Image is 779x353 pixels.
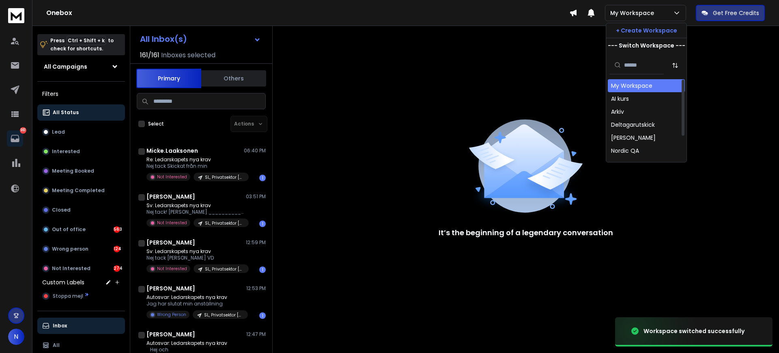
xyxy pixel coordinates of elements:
p: Autosvar: Ledarskapets nya krav [146,340,244,347]
p: All [53,342,60,349]
div: 274 [114,265,120,272]
p: Nej tack [PERSON_NAME] VD [146,255,244,261]
p: --- Switch Workspace --- [608,41,685,50]
h1: [PERSON_NAME] [146,330,195,338]
p: 03:51 PM [246,193,266,200]
button: Out of office563 [37,221,125,238]
p: Nej tack! [PERSON_NAME] ___________________ [146,209,244,215]
p: Sv: Ledarskapets nya krav [146,248,244,255]
span: 161 / 161 [140,50,159,60]
button: Not Interested274 [37,260,125,277]
button: All Status [37,104,125,121]
div: 1 [259,312,266,319]
p: Get Free Credits [713,9,759,17]
p: Not Interested [157,266,187,272]
div: Nordic QA [611,147,639,155]
button: Meeting Booked [37,163,125,179]
p: Wrong Person [157,312,186,318]
h3: Inboxes selected [161,50,215,60]
p: Closed [52,207,71,213]
p: Not Interested [157,174,187,180]
button: Interested [37,143,125,160]
h3: Custom Labels [42,278,84,286]
p: 12:53 PM [246,285,266,292]
img: logo [8,8,24,23]
button: Stoppa mejl [37,288,125,304]
p: 961 [20,127,26,134]
p: All Status [53,109,79,116]
p: Sv: Ledarskapets nya krav [146,202,244,209]
p: Meeting Completed [52,187,105,194]
p: Not Interested [157,220,187,226]
h1: Micke.Laaksonen [146,147,198,155]
p: Autosvar: Ledarskapets nya krav [146,294,244,301]
p: Wrong person [52,246,88,252]
p: Nej tack Skickat från min [146,163,244,169]
button: Get Free Credits [696,5,765,21]
button: Meeting Completed [37,182,125,199]
h1: All Campaigns [44,63,87,71]
p: Hej och [146,347,244,353]
p: Press to check for shortcuts. [50,37,114,53]
p: Not Interested [52,265,90,272]
p: Interested [52,148,80,155]
div: 563 [114,226,120,233]
p: Meeting Booked [52,168,94,174]
div: 1 [259,175,266,181]
p: Inbox [53,323,67,329]
h1: Onebox [46,8,569,18]
button: Inbox [37,318,125,334]
button: Lead [37,124,125,140]
div: Arkiv [611,108,624,116]
button: N [8,329,24,345]
button: + Create Workspace [606,23,686,38]
p: 12:59 PM [246,239,266,246]
span: Ctrl + Shift + k [67,36,106,45]
div: 124 [114,246,120,252]
button: Closed [37,202,125,218]
p: It’s the beginning of a legendary conversation [439,227,613,238]
p: Re: Ledarskapets nya krav [146,156,244,163]
p: + Create Workspace [616,26,677,35]
h1: [PERSON_NAME] [146,284,195,292]
div: QA SWE [611,160,633,168]
button: Wrong person124 [37,241,125,257]
p: SL, Privatsektor [PERSON_NAME], verified with millionv, 40 000-slutet,250804 [204,312,243,318]
div: Deltagarutskick [611,121,655,129]
button: Sort by Sort A-Z [667,57,683,74]
label: Select [148,121,164,127]
a: 961 [7,130,23,147]
p: Out of office [52,226,86,233]
button: Others [201,69,266,87]
div: 1 [259,221,266,227]
div: AI kurs [611,95,629,103]
p: 12:47 PM [246,331,266,338]
button: All Inbox(s) [133,31,267,47]
p: 06:40 PM [244,147,266,154]
h1: [PERSON_NAME] [146,193,195,201]
button: Primary [136,69,201,88]
p: SL, Privatsektor [PERSON_NAME], verified with millionv, 40 000-slutet,250804 [205,174,244,180]
h3: Filters [37,88,125,100]
h1: All Inbox(s) [140,35,187,43]
div: My Workspace [611,82,652,90]
p: Lead [52,129,65,135]
div: Workspace switched successfully [643,327,745,335]
p: Jag har slutat min anställning [146,301,244,307]
p: My Workspace [610,9,657,17]
button: All Campaigns [37,58,125,75]
h1: [PERSON_NAME] [146,238,195,247]
div: 1 [259,266,266,273]
span: Stoppa mejl [53,293,83,299]
p: SL, Privatsektor [PERSON_NAME], verified with millionv, 40 000-slutet,250804 [205,266,244,272]
p: SL, Privatsektor [PERSON_NAME], verified with millionv, 40 000-slutet,250804 [205,220,244,226]
div: [PERSON_NAME] [611,134,656,142]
